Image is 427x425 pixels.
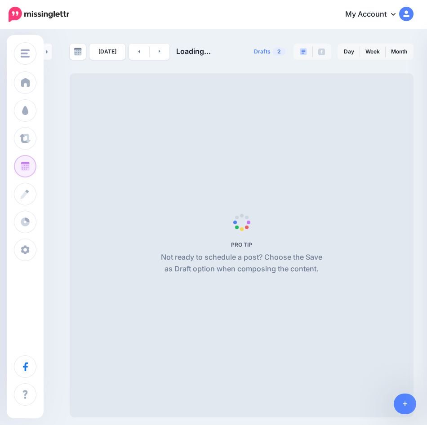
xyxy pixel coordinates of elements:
[9,7,69,22] img: Missinglettr
[273,47,285,56] span: 2
[176,47,211,56] span: Loading...
[89,44,125,60] a: [DATE]
[157,241,326,248] h5: PRO TIP
[254,49,271,54] span: Drafts
[300,48,307,55] img: paragraph-boxed.png
[249,44,291,60] a: Drafts2
[74,48,82,56] img: calendar-grey-darker.png
[360,44,385,59] a: Week
[157,252,326,275] p: Not ready to schedule a post? Choose the Save as Draft option when composing the content.
[336,4,414,26] a: My Account
[318,49,325,55] img: facebook-grey-square.png
[338,44,360,59] a: Day
[386,44,413,59] a: Month
[21,49,30,58] img: menu.png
